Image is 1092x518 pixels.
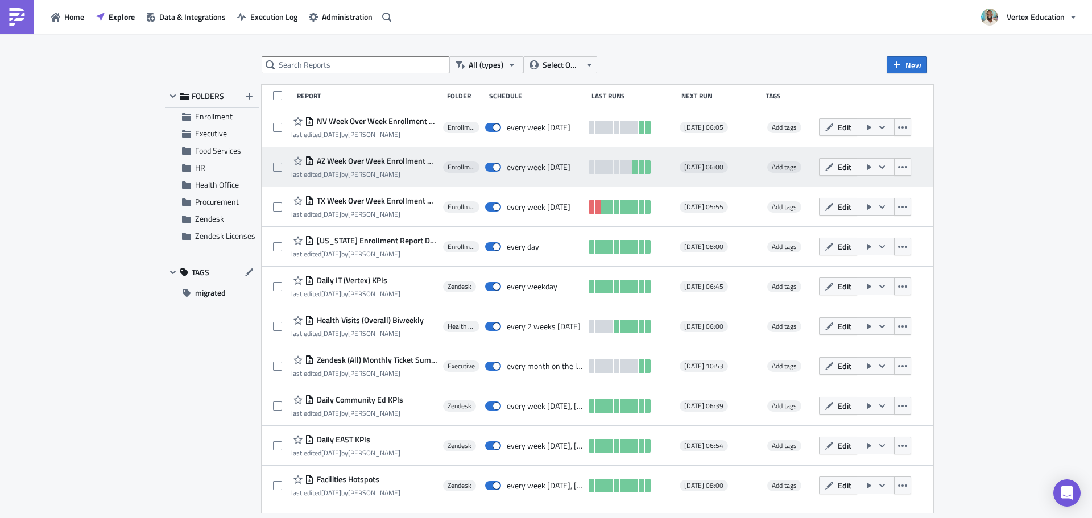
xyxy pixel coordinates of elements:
div: every week on Monday [507,202,570,212]
div: Folder [447,92,483,100]
div: every week on Monday [507,122,570,132]
span: [DATE] 08:00 [684,481,723,490]
button: Edit [819,158,857,176]
button: Explore [90,8,140,26]
span: Edit [838,201,851,213]
div: last edited by [PERSON_NAME] [291,409,403,417]
button: Edit [819,476,857,494]
div: every week on Monday, Wednesday [507,401,582,411]
span: [DATE] 06:54 [684,441,723,450]
span: [DATE] 06:39 [684,401,723,411]
span: [DATE] 06:00 [684,322,723,331]
button: Execution Log [231,8,303,26]
span: New [905,59,921,71]
div: last edited by [PERSON_NAME] [291,250,437,258]
span: Home [64,11,84,23]
span: Executive [448,362,475,371]
span: Health Office [448,322,475,331]
span: Health Office [195,179,239,190]
span: Add tags [772,281,797,292]
span: Data & Integrations [159,11,226,23]
span: Explore [109,11,135,23]
span: [DATE] 06:05 [684,123,723,132]
div: last edited by [PERSON_NAME] [291,170,437,179]
span: Add tags [772,161,797,172]
span: Add tags [772,480,797,491]
div: every week on Monday [507,162,570,172]
span: [DATE] 08:00 [684,242,723,251]
span: All (types) [469,59,503,71]
div: Tags [766,92,814,100]
span: Add tags [767,440,801,451]
button: Home [45,8,90,26]
span: Zendesk [448,401,471,411]
span: Add tags [767,161,801,173]
span: Edit [838,121,851,133]
div: every week on Monday, Thursday [507,480,582,491]
span: Health Visits (Overall) Biweekly [314,315,424,325]
span: Add tags [767,281,801,292]
img: PushMetrics [8,8,26,26]
span: Zendesk [448,282,471,291]
button: Vertex Education [974,5,1083,30]
span: [DATE] 06:00 [684,163,723,172]
span: Edit [838,400,851,412]
div: every 2 weeks on Monday [507,321,581,331]
div: Schedule [489,92,586,100]
div: last edited by [PERSON_NAME] [291,449,400,457]
div: last edited by [PERSON_NAME] [291,369,437,378]
a: Administration [303,8,378,26]
span: FOLDERS [192,91,224,101]
button: Edit [819,238,857,255]
span: Add tags [772,400,797,411]
span: Edit [838,320,851,332]
span: Add tags [767,321,801,332]
span: NV Week Over Week Enrollment & Attendance Rate Report [314,116,437,126]
span: Execution Log [250,11,297,23]
span: Add tags [772,321,797,331]
span: Zendesk [448,441,471,450]
span: Food Services [195,144,241,156]
span: TX Week Over Week Enrollment & Attendance Rate Report [314,196,437,206]
span: Zendesk Licenses [195,230,255,242]
span: Add tags [767,400,801,412]
span: AZ Week Over Week Enrollment & Attendance Rate Report [314,156,437,166]
span: Zendesk (All) Monthly Ticket Summary [314,355,437,365]
time: 2025-07-03T16:14:54Z [321,447,341,458]
div: Open Intercom Messenger [1053,479,1081,507]
span: Enrollment [195,110,233,122]
div: every day [507,242,539,252]
div: every weekday [507,281,557,292]
span: Edit [838,440,851,451]
button: Edit [819,317,857,335]
input: Search Reports [262,56,449,73]
time: 2025-07-02T22:25:47Z [321,328,341,339]
div: last edited by [PERSON_NAME] [291,130,437,139]
span: Enrollment [448,202,475,212]
div: last edited by [PERSON_NAME] [291,488,400,497]
span: Add tags [767,360,801,372]
span: Vertex Education [1007,11,1065,23]
span: Enrollment [448,242,475,251]
span: Facilities Hotspots [314,474,379,484]
time: 2025-06-30T20:51:48Z [321,408,341,418]
button: Edit [819,357,857,375]
span: Texas Enrollment Report Dashboard Views - Daily [314,235,437,246]
time: 2025-09-05T21:29:41Z [321,209,341,219]
span: Edit [838,479,851,491]
span: Select Owner [543,59,581,71]
span: Add tags [772,360,797,371]
div: last edited by [PERSON_NAME] [291,210,437,218]
div: last edited by [PERSON_NAME] [291,289,400,298]
div: every month on the last [507,361,582,371]
span: HR [195,161,205,173]
div: Last Runs [591,92,676,100]
span: Enrollment [448,163,475,172]
span: Add tags [772,440,797,451]
time: 2025-08-18T21:58:20Z [321,248,341,259]
div: Next Run [681,92,760,100]
button: Edit [819,198,857,216]
span: [DATE] 05:55 [684,202,723,212]
div: every week on Monday, Wednesday [507,441,582,451]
